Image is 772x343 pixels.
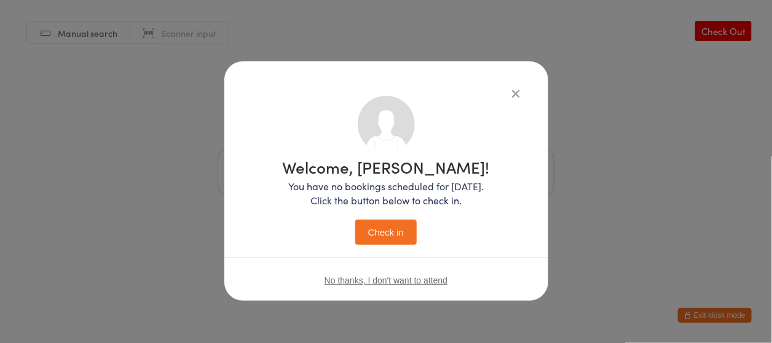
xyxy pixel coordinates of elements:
[283,159,490,175] h1: Welcome, [PERSON_NAME]!
[325,276,447,285] button: No thanks, I don't want to attend
[358,96,415,153] img: no_photo.png
[355,220,417,245] button: Check in
[283,179,490,207] p: You have no bookings scheduled for [DATE]. Click the button below to check in.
